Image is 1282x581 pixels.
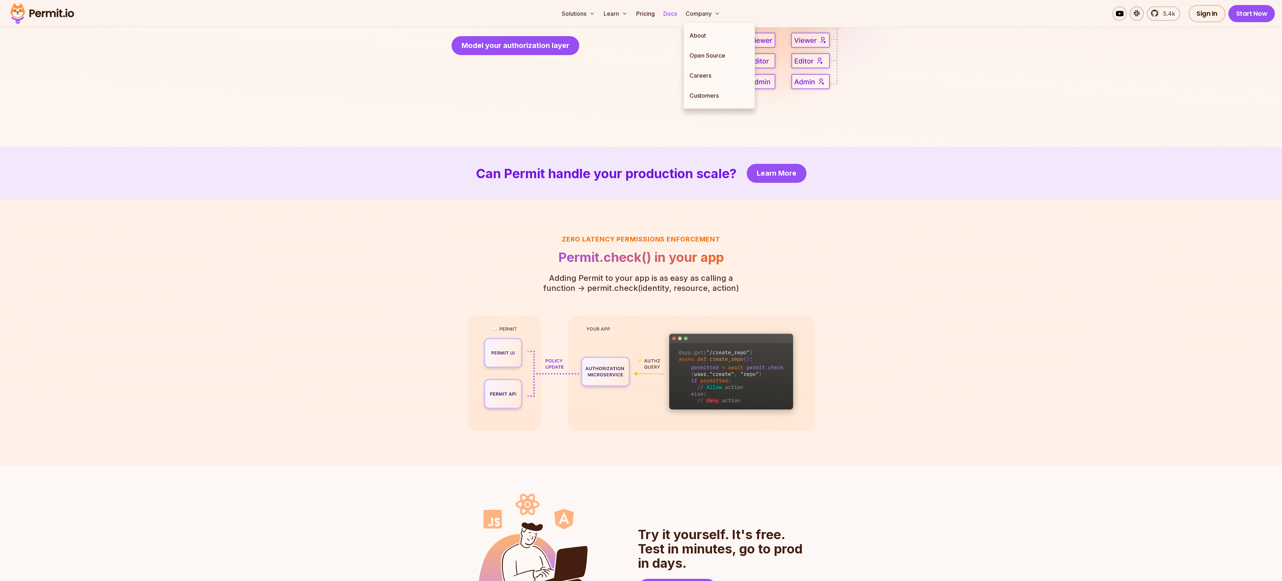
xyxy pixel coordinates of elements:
[684,45,755,65] a: Open Source
[476,166,737,181] h2: Can Permit handle your production scale?
[452,36,579,55] a: Model your authorization layer
[559,6,598,21] button: Solutions
[1159,9,1175,18] span: 5.4k
[532,250,750,264] h2: Permit.check() in your app
[684,65,755,86] a: Careers
[532,234,750,244] h3: Zero latency Permissions enforcement
[601,6,630,21] button: Learn
[757,168,796,178] span: Learn More
[1147,6,1180,21] a: 5.4k
[638,527,804,570] h2: Try it yourself. It's free. Test in minutes, go to prod in days.
[7,1,77,26] img: Permit logo
[747,164,806,183] a: Learn More
[683,6,723,21] button: Company
[1228,5,1275,22] a: Start Now
[684,25,755,45] a: About
[633,6,658,21] a: Pricing
[462,40,569,50] span: Model your authorization layer
[684,86,755,106] a: Customers
[661,6,680,21] a: Docs
[532,273,750,293] p: Adding Permit to your app is as easy as calling a function - > permit.check(identity, resource, a...
[1189,5,1225,22] a: Sign In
